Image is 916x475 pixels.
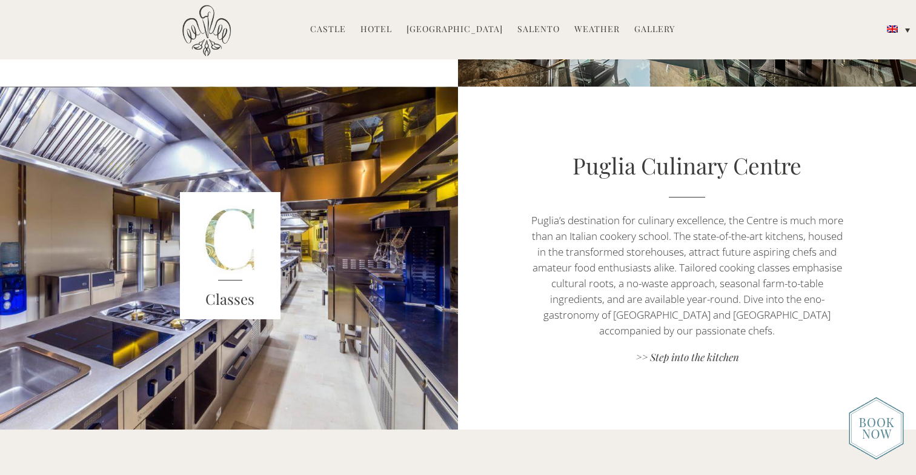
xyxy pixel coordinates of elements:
img: Castello di Ugento [182,5,231,56]
a: Puglia Culinary Centre [572,150,801,180]
img: new-booknow.png [849,397,904,460]
h3: Classes [180,288,280,310]
p: Puglia’s destination for culinary excellence, the Centre is much more than an Italian cookery sch... [526,213,847,339]
a: Weather [574,23,620,37]
img: English [887,25,898,33]
a: [GEOGRAPHIC_DATA] [407,23,503,37]
a: Salento [517,23,560,37]
a: Hotel [360,23,392,37]
a: Gallery [634,23,675,37]
img: castle-block_1.jpg [180,192,280,319]
a: >> Step into the kitchen [526,350,847,367]
a: Castle [310,23,346,37]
